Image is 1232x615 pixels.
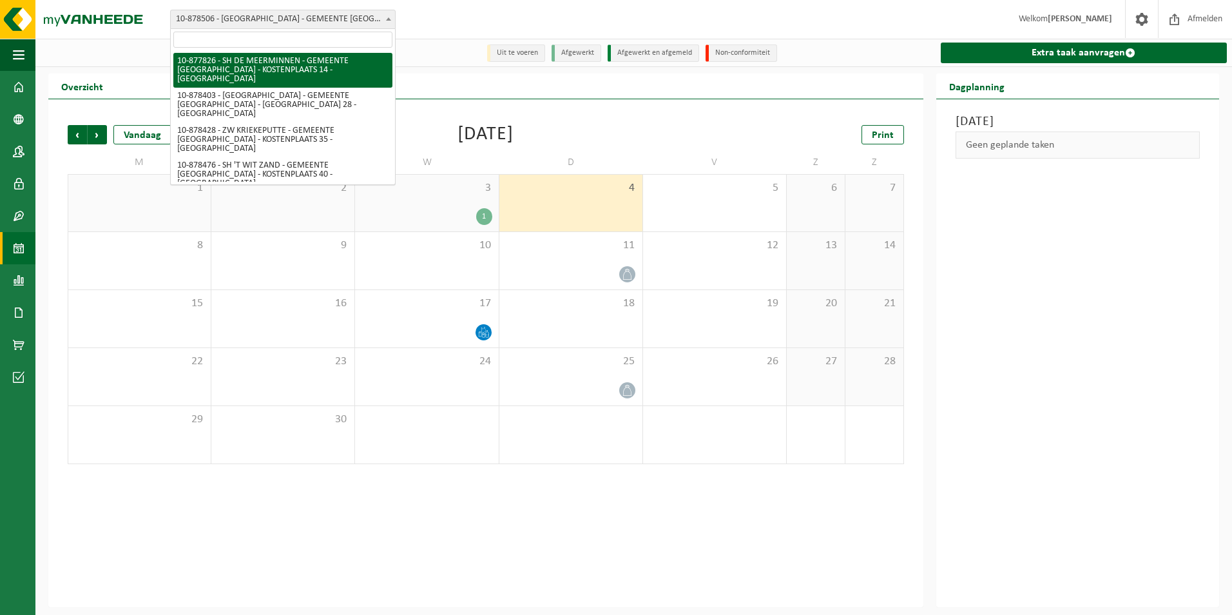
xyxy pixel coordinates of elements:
span: 11 [506,239,636,253]
td: W [355,151,499,174]
span: 2 [218,181,348,195]
h2: Overzicht [48,73,116,99]
span: 15 [75,297,204,311]
td: D [499,151,643,174]
a: Extra taak aanvragen [941,43,1227,63]
span: 8 [75,239,204,253]
td: Z [787,151,845,174]
span: 30 [218,413,348,427]
li: 10-878428 - ZW KRIEKEPUTTE - GEMEENTE [GEOGRAPHIC_DATA] - KOSTENPLAATS 35 - [GEOGRAPHIC_DATA] [173,122,392,157]
span: 28 [852,355,897,369]
span: 18 [506,297,636,311]
span: 1 [75,181,204,195]
h2: Dagplanning [936,73,1017,99]
td: Z [845,151,904,174]
span: 20 [793,297,838,311]
li: Afgewerkt en afgemeld [608,44,699,62]
span: 22 [75,355,204,369]
td: M [68,151,211,174]
span: 3 [361,181,492,195]
span: 24 [361,355,492,369]
li: 10-878476 - SH 'T WIT ZAND - GEMEENTE [GEOGRAPHIC_DATA] - KOSTENPLAATS 40 - [GEOGRAPHIC_DATA] [173,157,392,192]
td: V [643,151,787,174]
span: 10-878506 - SZ CARENNA - GEMEENTE BEVEREN - KOSTENPLAATS 44 - VERREBROEK [170,10,396,29]
span: 29 [75,413,204,427]
li: Non-conformiteit [706,44,777,62]
li: 10-878403 - [GEOGRAPHIC_DATA] - GEMEENTE [GEOGRAPHIC_DATA] - [GEOGRAPHIC_DATA] 28 - [GEOGRAPHIC_D... [173,88,392,122]
span: Volgende [88,125,107,144]
strong: [PERSON_NAME] [1048,14,1112,24]
a: Print [861,125,904,144]
span: 17 [361,297,492,311]
span: 14 [852,239,897,253]
li: 10-877826 - SH DE MEERMINNEN - GEMEENTE [GEOGRAPHIC_DATA] - KOSTENPLAATS 14 - [GEOGRAPHIC_DATA] [173,53,392,88]
span: 21 [852,297,897,311]
span: 7 [852,181,897,195]
span: 6 [793,181,838,195]
li: Uit te voeren [487,44,545,62]
span: 5 [650,181,780,195]
span: Print [872,130,894,141]
span: 16 [218,297,348,311]
span: 26 [650,355,780,369]
span: 25 [506,355,636,369]
span: 10 [361,239,492,253]
span: 12 [650,239,780,253]
span: 4 [506,181,636,195]
div: Geen geplande taken [956,132,1200,159]
span: 10-878506 - SZ CARENNA - GEMEENTE BEVEREN - KOSTENPLAATS 44 - VERREBROEK [171,10,395,28]
span: 9 [218,239,348,253]
div: Vandaag [113,125,171,144]
div: [DATE] [457,125,514,144]
span: 23 [218,355,348,369]
li: Afgewerkt [552,44,601,62]
span: 27 [793,355,838,369]
span: Vorige [68,125,87,144]
span: 13 [793,239,838,253]
span: 19 [650,297,780,311]
h3: [DATE] [956,112,1200,132]
div: 1 [476,208,492,225]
